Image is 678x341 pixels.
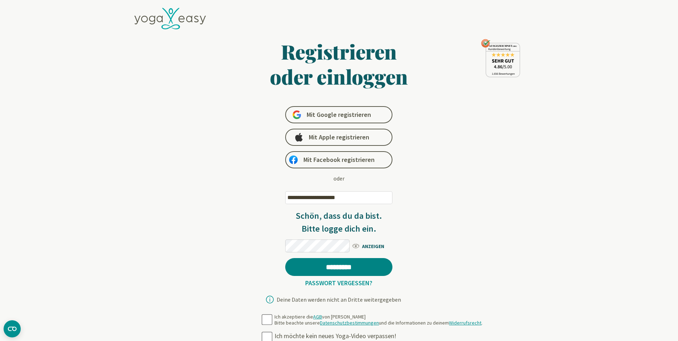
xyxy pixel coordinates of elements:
[449,320,481,326] a: Widerrufsrecht
[351,241,392,250] span: ANZEIGEN
[285,151,392,168] a: Mit Facebook registrieren
[4,320,21,337] button: CMP-Widget öffnen
[285,106,392,123] a: Mit Google registrieren
[303,155,375,164] span: Mit Facebook registrieren
[309,133,369,142] span: Mit Apple registrieren
[285,129,392,146] a: Mit Apple registrieren
[320,320,379,326] a: Datenschutzbestimmungen
[333,174,345,183] div: oder
[274,314,482,326] div: Ich akzeptiere die von [PERSON_NAME] Bitte beachte unsere und die Informationen zu deinem .
[274,332,486,340] div: Ich möchte kein neues Yoga-Video verpassen!
[201,39,477,89] h1: Registrieren oder einloggen
[302,279,375,287] a: Passwort vergessen?
[277,297,401,302] div: Deine Daten werden nicht an Dritte weitergegeben
[285,209,392,235] h3: Schön, dass du da bist. Bitte logge dich ein.
[481,39,520,77] img: ausgezeichnet_seal.png
[313,313,322,320] a: AGB
[307,110,371,119] span: Mit Google registrieren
